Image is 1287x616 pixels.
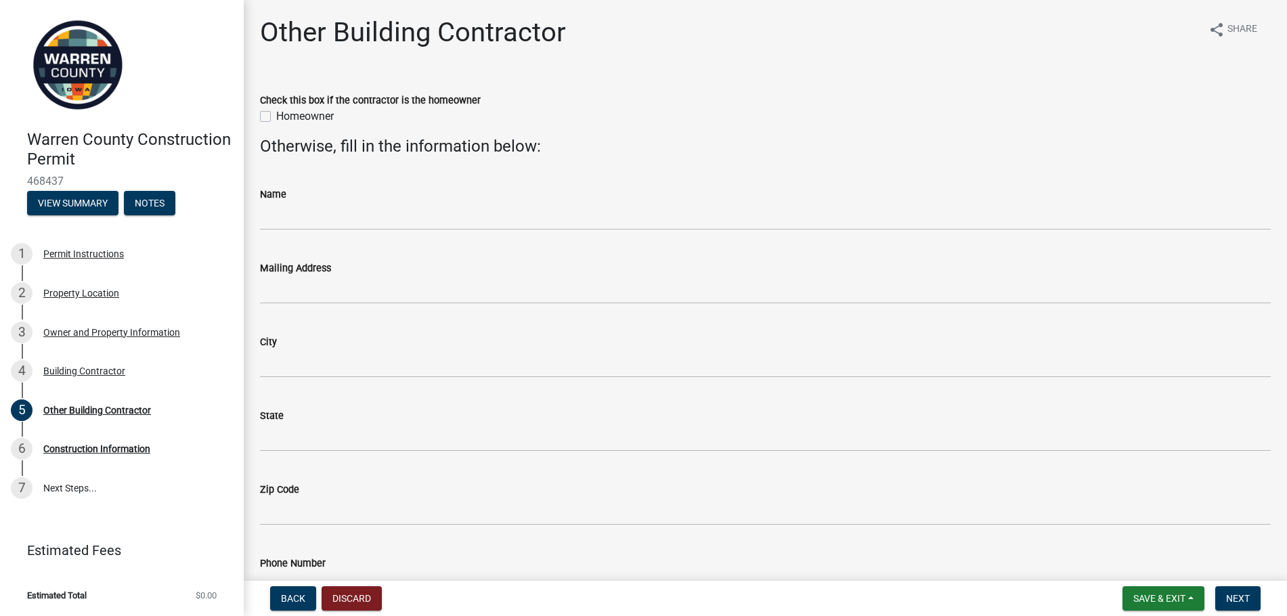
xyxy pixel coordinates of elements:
div: Permit Instructions [43,249,124,259]
label: Check this box if the contractor is the homeowner [260,96,481,106]
div: 7 [11,477,32,499]
h1: Other Building Contractor [260,16,566,49]
div: 6 [11,438,32,460]
button: Save & Exit [1122,586,1204,611]
button: Notes [124,191,175,215]
button: Back [270,586,316,611]
span: 468437 [27,175,217,188]
wm-modal-confirm: Summary [27,198,118,209]
div: Construction Information [43,444,150,454]
div: 4 [11,360,32,382]
span: $0.00 [196,591,217,600]
div: Building Contractor [43,366,125,376]
div: 5 [11,399,32,421]
div: Property Location [43,288,119,298]
div: 1 [11,243,32,265]
div: 3 [11,322,32,343]
label: Mailing Address [260,264,331,273]
h4: Otherwise, fill in the information below: [260,137,1271,156]
div: Other Building Contractor [43,405,151,415]
wm-modal-confirm: Notes [124,198,175,209]
label: City [260,338,277,347]
label: Name [260,190,286,200]
label: State [260,412,284,421]
button: Next [1215,586,1261,611]
span: Share [1227,22,1257,38]
button: Discard [322,586,382,611]
div: 2 [11,282,32,304]
button: shareShare [1198,16,1268,43]
button: View Summary [27,191,118,215]
a: Estimated Fees [11,537,222,564]
label: Zip Code [260,485,299,495]
label: Phone Number [260,559,326,569]
div: Owner and Property Information [43,328,180,337]
label: Homeowner [276,108,334,125]
span: Estimated Total [27,591,87,600]
span: Next [1226,593,1250,604]
i: share [1208,22,1225,38]
img: Warren County, Iowa [27,14,129,116]
span: Save & Exit [1133,593,1185,604]
h4: Warren County Construction Permit [27,130,233,169]
span: Back [281,593,305,604]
